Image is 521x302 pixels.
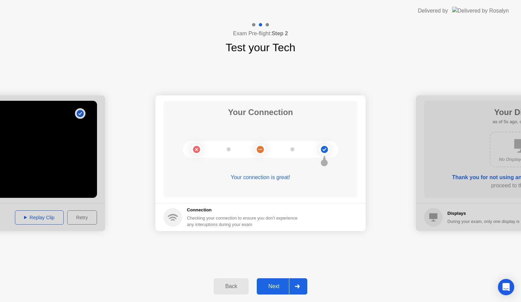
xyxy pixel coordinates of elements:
[259,283,289,289] div: Next
[226,39,295,56] h1: Test your Tech
[233,30,288,38] h4: Exam Pre-flight:
[272,31,288,36] b: Step 2
[257,278,307,295] button: Next
[214,278,249,295] button: Back
[418,7,448,15] div: Delivered by
[163,173,358,182] div: Your connection is great!
[216,283,247,289] div: Back
[498,279,514,295] div: Open Intercom Messenger
[187,207,302,213] h5: Connection
[452,7,509,15] img: Delivered by Rosalyn
[228,106,293,118] h1: Your Connection
[187,215,302,228] div: Checking your connection to ensure you don’t experience any interuptions during your exam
